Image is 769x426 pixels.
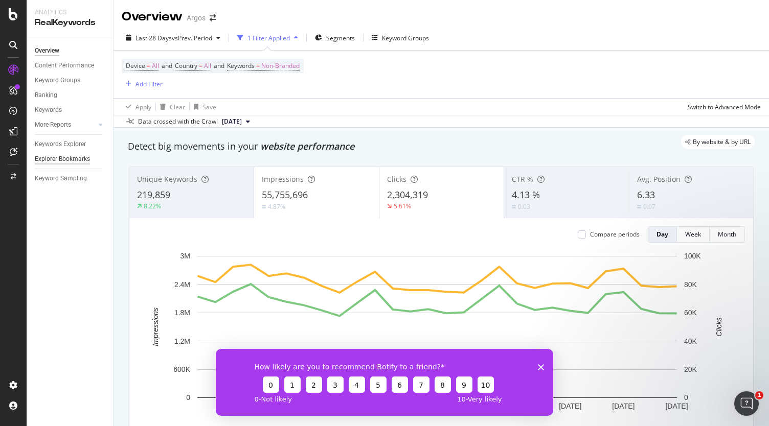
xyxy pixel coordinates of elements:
button: Save [190,99,216,115]
div: Save [202,103,216,111]
div: More Reports [35,120,71,130]
button: Switch to Advanced Mode [684,99,761,115]
text: Impressions [151,307,160,346]
div: Compare periods [590,230,640,239]
text: 80K [684,280,697,289]
a: Ranking [35,90,106,101]
span: 6.33 [637,188,655,201]
span: = [199,61,202,70]
span: Segments [326,34,355,42]
div: 1 Filter Applied [247,34,290,42]
text: 100K [684,252,701,260]
span: CTR % [512,174,533,184]
text: [DATE] [612,402,635,410]
img: Equal [262,205,266,208]
a: Overview [35,45,106,56]
text: 600K [173,365,190,373]
div: Week [685,230,701,239]
a: Keywords Explorer [35,139,106,150]
div: 8.22% [144,202,161,210]
text: 0 [684,393,688,401]
span: 2025 Sep. 24th [222,117,242,126]
span: vs Prev. Period [172,34,212,42]
text: 1.2M [174,337,190,345]
a: Explorer Bookmarks [35,154,106,164]
button: Apply [122,99,151,115]
div: 4.87% [268,202,285,211]
text: 60K [684,309,697,317]
text: 3M [180,252,190,260]
button: Add Filter [122,78,163,90]
div: Clear [170,103,185,111]
a: Keyword Groups [35,75,106,86]
span: 219,859 [137,188,170,201]
span: 1 [755,391,763,399]
div: Ranking [35,90,57,101]
div: Overview [122,8,183,26]
button: Last 28 DaysvsPrev. Period [122,30,224,46]
span: Avg. Position [637,174,681,184]
a: Keywords [35,105,106,115]
div: Keyword Groups [35,75,80,86]
span: By website & by URL [693,139,751,145]
button: Keyword Groups [368,30,433,46]
text: 1.8M [174,309,190,317]
div: legacy label [681,135,755,149]
text: 0 [186,393,190,401]
div: Analytics [35,8,105,17]
span: Last 28 Days [135,34,172,42]
button: 1 Filter Applied [233,30,302,46]
div: arrow-right-arrow-left [210,14,216,21]
text: 40K [684,337,697,345]
button: Segments [311,30,359,46]
span: 4.13 % [512,188,540,201]
img: Equal [637,205,641,208]
div: 0.03 [518,202,530,211]
div: Apply [135,103,151,111]
div: Data crossed with the Crawl [138,117,218,126]
div: 0.07 [643,202,655,211]
a: Content Performance [35,60,106,71]
text: Clicks [715,317,723,336]
span: and [214,61,224,70]
span: and [162,61,172,70]
span: All [152,59,159,73]
div: Keyword Sampling [35,173,87,184]
span: 2,304,319 [387,188,428,201]
span: = [147,61,150,70]
span: Country [175,61,197,70]
span: Unique Keywords [137,174,197,184]
div: Add Filter [135,80,163,88]
div: Overview [35,45,59,56]
span: Impressions [262,174,304,184]
div: Keyword Groups [382,34,429,42]
span: Non-Branded [261,59,300,73]
text: [DATE] [559,402,581,410]
div: 5.61% [394,202,411,210]
iframe: Intercom live chat [734,391,759,416]
div: Content Performance [35,60,94,71]
a: More Reports [35,120,96,130]
div: Argos [187,13,206,23]
iframe: Survey from Botify [216,349,553,416]
div: Keywords [35,105,62,115]
span: Device [126,61,145,70]
div: Day [657,230,668,239]
text: 2.4M [174,280,190,289]
span: 55,755,696 [262,188,308,201]
button: Month [710,226,745,243]
span: All [204,59,211,73]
